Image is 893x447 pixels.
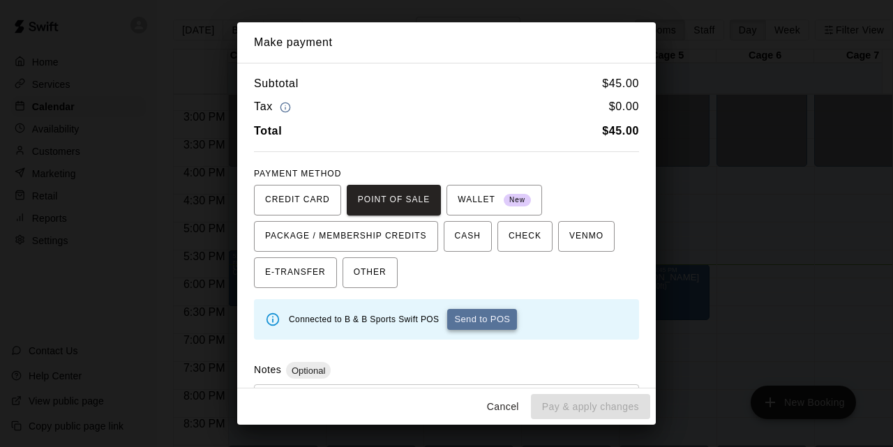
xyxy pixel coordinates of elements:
[237,22,656,63] h2: Make payment
[569,225,603,248] span: VENMO
[254,98,294,116] h6: Tax
[447,309,517,330] button: Send to POS
[602,75,639,93] h6: $ 45.00
[254,257,337,288] button: E-TRANSFER
[254,185,341,215] button: CREDIT CARD
[358,189,430,211] span: POINT OF SALE
[609,98,639,116] h6: $ 0.00
[558,221,615,252] button: VENMO
[254,75,299,93] h6: Subtotal
[265,262,326,284] span: E-TRANSFER
[265,225,427,248] span: PACKAGE / MEMBERSHIP CREDITS
[446,185,542,215] button: WALLET New
[509,225,541,248] span: CHECK
[254,125,282,137] b: Total
[254,221,438,252] button: PACKAGE / MEMBERSHIP CREDITS
[458,189,531,211] span: WALLET
[254,364,281,375] label: Notes
[455,225,481,248] span: CASH
[286,365,331,376] span: Optional
[254,169,341,179] span: PAYMENT METHOD
[289,315,439,324] span: Connected to B & B Sports Swift POS
[343,257,398,288] button: OTHER
[265,189,330,211] span: CREDIT CARD
[497,221,553,252] button: CHECK
[354,262,387,284] span: OTHER
[504,191,531,210] span: New
[602,125,639,137] b: $ 45.00
[347,185,441,215] button: POINT OF SALE
[444,221,492,252] button: CASH
[481,394,525,420] button: Cancel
